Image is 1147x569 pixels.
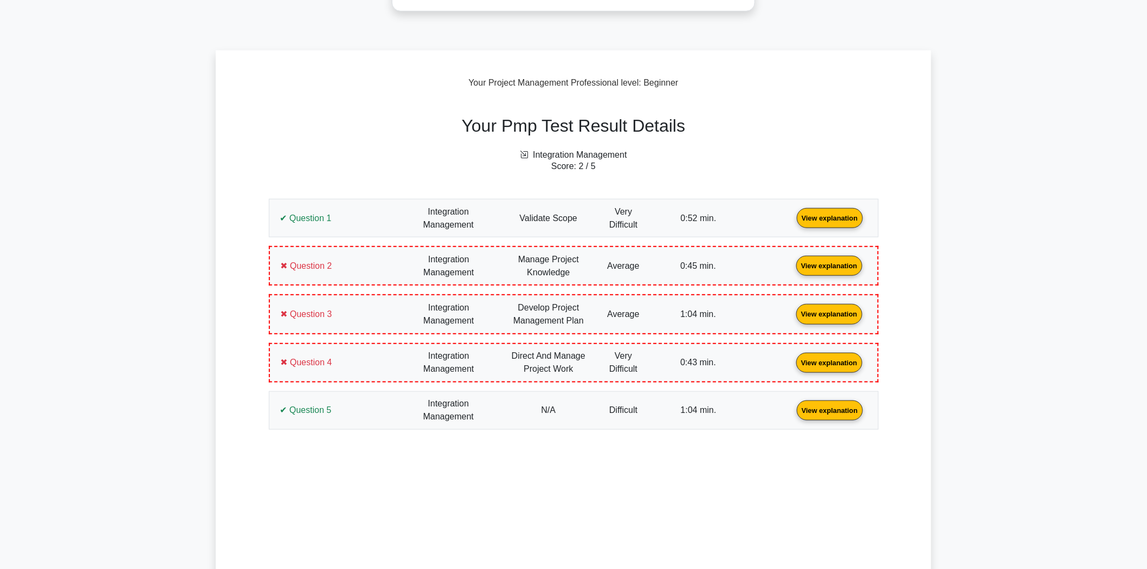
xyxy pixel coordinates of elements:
a: View explanation [792,261,867,270]
h6: Integration Management [262,150,885,160]
div: Score: 2 / 5 [236,94,911,473]
span: Your Project Management Professional level [468,78,639,87]
a: View explanation [792,213,867,222]
h2: Your Pmp Test Result Details [262,115,885,136]
a: View explanation [792,357,867,366]
a: View explanation [792,405,867,415]
a: View explanation [792,309,867,318]
div: : Beginner [216,76,931,89]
